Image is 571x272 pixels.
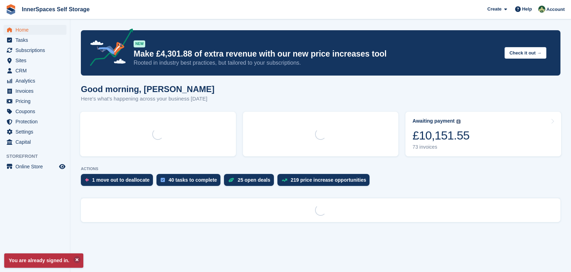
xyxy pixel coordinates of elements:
a: menu [4,117,66,127]
div: NEW [134,40,145,47]
img: stora-icon-8386f47178a22dfd0bd8f6a31ec36ba5ce8667c1dd55bd0f319d3a0aa187defe.svg [6,4,16,15]
a: 40 tasks to complete [156,174,224,189]
div: 1 move out to deallocate [92,177,149,183]
a: menu [4,66,66,76]
img: price-adjustments-announcement-icon-8257ccfd72463d97f412b2fc003d46551f7dbcb40ab6d574587a9cd5c0d94... [84,28,133,69]
span: Capital [15,137,58,147]
a: InnerSpaces Self Storage [19,4,92,15]
div: 25 open deals [238,177,270,183]
p: Make £4,301.88 of extra revenue with our new price increases tool [134,49,499,59]
a: menu [4,127,66,137]
p: Rooted in industry best practices, but tailored to your subscriptions. [134,59,499,67]
div: Awaiting payment [412,118,455,124]
img: icon-info-grey-7440780725fd019a000dd9b08b2336e03edf1995a4989e88bcd33f0948082b44.svg [456,119,461,124]
p: You are already signed in. [4,253,83,268]
a: Awaiting payment £10,151.55 73 invoices [405,112,561,156]
div: 40 tasks to complete [168,177,217,183]
img: price_increase_opportunities-93ffe204e8149a01c8c9dc8f82e8f89637d9d84a8eef4429ea346261dce0b2c0.svg [282,179,287,182]
span: Subscriptions [15,45,58,55]
div: 73 invoices [412,144,469,150]
span: Coupons [15,106,58,116]
span: CRM [15,66,58,76]
a: menu [4,25,66,35]
span: Analytics [15,76,58,86]
p: Here's what's happening across your business [DATE] [81,95,214,103]
img: move_outs_to_deallocate_icon-f764333ba52eb49d3ac5e1228854f67142a1ed5810a6f6cc68b1a99e826820c5.svg [85,178,89,182]
a: 1 move out to deallocate [81,174,156,189]
span: Invoices [15,86,58,96]
div: £10,151.55 [412,128,469,143]
span: Help [522,6,532,13]
span: Create [487,6,501,13]
span: Home [15,25,58,35]
button: Check it out → [505,47,546,59]
a: menu [4,106,66,116]
span: Storefront [6,153,70,160]
span: Protection [15,117,58,127]
p: ACTIONS [81,167,560,171]
div: 219 price increase opportunities [291,177,366,183]
a: Preview store [58,162,66,171]
span: Account [546,6,565,13]
h1: Good morning, [PERSON_NAME] [81,84,214,94]
span: Pricing [15,96,58,106]
span: Tasks [15,35,58,45]
span: Online Store [15,162,58,171]
a: 219 price increase opportunities [277,174,373,189]
a: menu [4,45,66,55]
a: 25 open deals [224,174,277,189]
a: menu [4,35,66,45]
a: menu [4,56,66,65]
span: Settings [15,127,58,137]
a: menu [4,86,66,96]
a: menu [4,162,66,171]
img: deal-1b604bf984904fb50ccaf53a9ad4b4a5d6e5aea283cecdc64d6e3604feb123c2.svg [228,177,234,182]
a: menu [4,76,66,86]
img: Paula Amey [538,6,545,13]
span: Sites [15,56,58,65]
a: menu [4,137,66,147]
a: menu [4,96,66,106]
img: task-75834270c22a3079a89374b754ae025e5fb1db73e45f91037f5363f120a921f8.svg [161,178,165,182]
